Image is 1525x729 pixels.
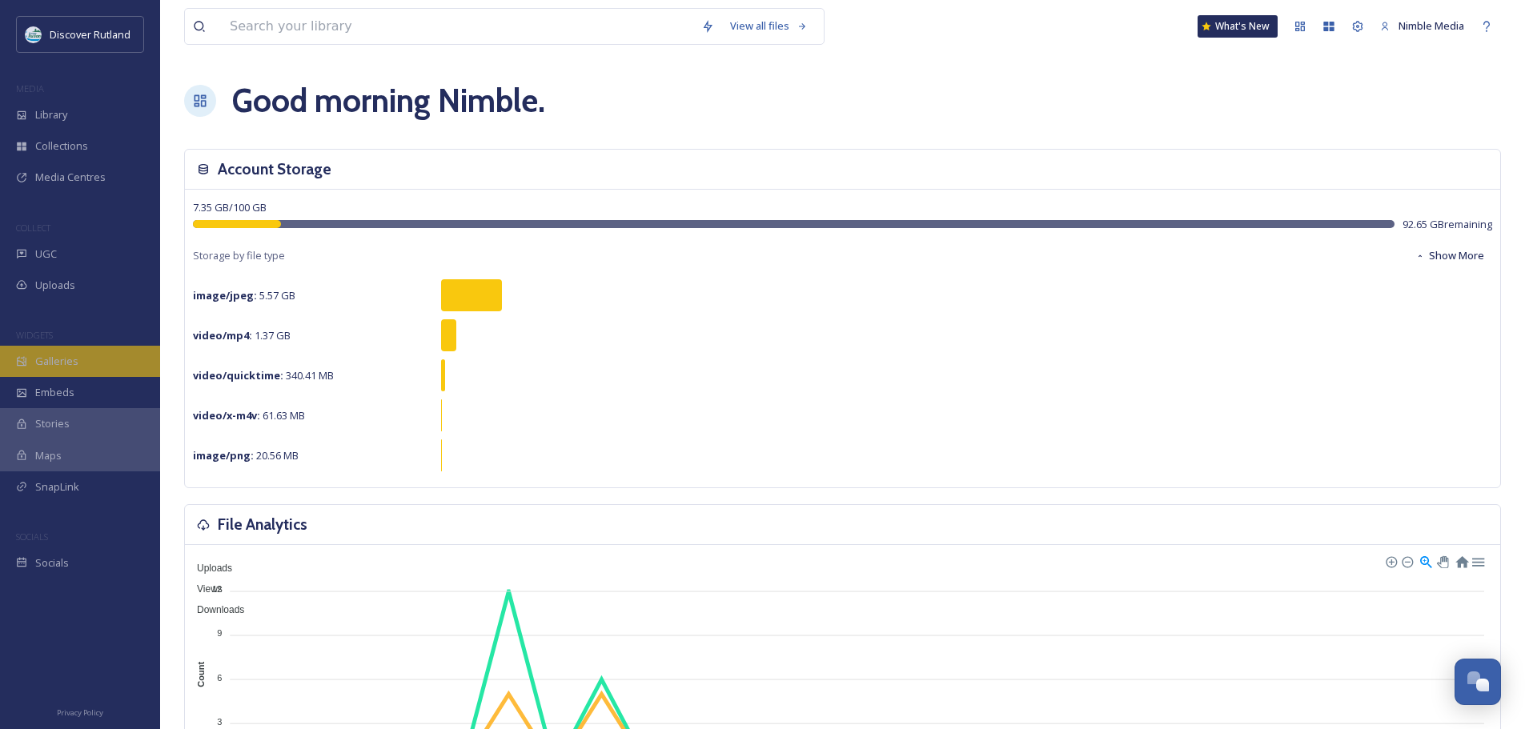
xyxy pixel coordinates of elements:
[57,707,103,718] span: Privacy Policy
[196,662,206,687] text: Count
[1403,217,1492,232] span: 92.65 GB remaining
[1455,554,1468,567] div: Reset Zoom
[185,583,223,595] span: Views
[217,672,222,682] tspan: 6
[35,385,74,400] span: Embeds
[193,448,254,463] strong: image/png :
[1198,15,1278,38] a: What's New
[193,248,285,263] span: Storage by file type
[35,354,78,369] span: Galleries
[218,158,331,181] h3: Account Storage
[185,604,244,615] span: Downloads
[217,717,222,727] tspan: 3
[1407,240,1492,271] button: Show More
[193,328,252,342] strong: video/mp4 :
[16,329,53,341] span: WIDGETS
[193,288,257,302] strong: image/jpeg :
[1471,554,1484,567] div: Menu
[212,584,222,594] tspan: 12
[1372,10,1472,42] a: Nimble Media
[217,628,222,638] tspan: 9
[193,408,305,423] span: 61.63 MB
[35,448,62,463] span: Maps
[193,368,283,383] strong: video/quicktime :
[35,138,88,154] span: Collections
[16,531,48,543] span: SOCIALS
[185,563,232,574] span: Uploads
[722,10,816,42] a: View all files
[1385,555,1396,567] div: Zoom In
[57,702,103,721] a: Privacy Policy
[35,246,57,262] span: UGC
[1455,659,1501,705] button: Open Chat
[193,368,334,383] span: 340.41 MB
[232,77,545,125] h1: Good morning Nimble .
[16,222,50,234] span: COLLECT
[218,513,307,536] h3: File Analytics
[35,107,67,122] span: Library
[193,408,260,423] strong: video/x-m4v :
[1399,18,1464,33] span: Nimble Media
[193,448,299,463] span: 20.56 MB
[35,555,69,571] span: Socials
[35,479,79,495] span: SnapLink
[1437,556,1447,566] div: Panning
[1419,554,1432,567] div: Selection Zoom
[16,82,44,94] span: MEDIA
[193,288,295,302] span: 5.57 GB
[50,27,130,42] span: Discover Rutland
[35,278,75,293] span: Uploads
[35,170,106,185] span: Media Centres
[26,26,42,42] img: DiscoverRutlandlog37F0B7.png
[1401,555,1412,567] div: Zoom Out
[35,416,70,431] span: Stories
[193,328,291,342] span: 1.37 GB
[193,200,267,214] span: 7.35 GB / 100 GB
[222,9,693,44] input: Search your library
